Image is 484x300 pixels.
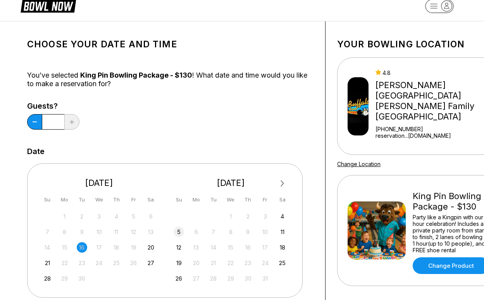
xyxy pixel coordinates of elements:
div: Not available Friday, September 5th, 2025 [128,211,139,222]
div: Not available Thursday, September 4th, 2025 [111,211,122,222]
div: Fr [128,194,139,205]
a: Change Location [337,161,381,167]
div: Not available Sunday, September 7th, 2025 [42,227,53,237]
div: Choose Sunday, October 12th, 2025 [174,242,184,253]
div: Not available Friday, October 3rd, 2025 [260,211,270,222]
div: Not available Tuesday, September 16th, 2025 [77,242,87,253]
div: [DATE] [39,178,159,188]
div: Choose Saturday, September 27th, 2025 [146,258,156,268]
div: Not available Wednesday, October 22nd, 2025 [226,258,236,268]
div: Not available Monday, October 20th, 2025 [191,258,202,268]
div: Not available Wednesday, September 10th, 2025 [94,227,104,237]
div: Not available Wednesday, October 15th, 2025 [226,242,236,253]
div: Not available Thursday, October 2nd, 2025 [243,211,253,222]
div: Choose Sunday, October 19th, 2025 [174,258,184,268]
div: Choose Sunday, September 21st, 2025 [42,258,53,268]
div: Not available Tuesday, September 9th, 2025 [77,227,87,237]
div: Not available Monday, September 29th, 2025 [59,273,70,284]
div: Not available Saturday, September 13th, 2025 [146,227,156,237]
div: Not available Sunday, September 14th, 2025 [42,242,53,253]
div: Not available Friday, October 24th, 2025 [260,258,270,268]
div: Not available Friday, September 26th, 2025 [128,258,139,268]
div: Not available Monday, October 13th, 2025 [191,242,202,253]
div: Tu [208,194,219,205]
div: Choose Saturday, October 25th, 2025 [277,258,288,268]
div: Not available Monday, September 1st, 2025 [59,211,70,222]
label: Guests? [27,102,79,110]
div: Choose Sunday, September 28th, 2025 [42,273,53,284]
div: Not available Monday, September 8th, 2025 [59,227,70,237]
div: Not available Friday, September 12th, 2025 [128,227,139,237]
div: Not available Thursday, September 18th, 2025 [111,242,122,253]
div: Not available Tuesday, October 14th, 2025 [208,242,219,253]
div: Not available Tuesday, September 30th, 2025 [77,273,87,284]
div: Not available Tuesday, October 7th, 2025 [208,227,219,237]
div: Not available Thursday, September 11th, 2025 [111,227,122,237]
div: Su [174,194,184,205]
div: Th [243,194,253,205]
div: Su [42,194,53,205]
div: Choose Saturday, October 4th, 2025 [277,211,288,222]
span: King Pin Bowling Package - $130 [80,71,192,79]
div: Not available Thursday, October 9th, 2025 [243,227,253,237]
div: month 2025-09 [41,210,157,284]
button: Next Month [276,177,289,190]
div: Not available Monday, October 27th, 2025 [191,273,202,284]
div: Not available Wednesday, September 17th, 2025 [94,242,104,253]
div: Mo [191,194,202,205]
div: Not available Friday, September 19th, 2025 [128,242,139,253]
div: Choose Saturday, September 20th, 2025 [146,242,156,253]
div: Not available Tuesday, October 21st, 2025 [208,258,219,268]
div: Sa [146,194,156,205]
div: [DATE] [171,178,291,188]
div: Not available Wednesday, October 8th, 2025 [226,227,236,237]
div: We [226,194,236,205]
div: Not available Wednesday, October 29th, 2025 [226,273,236,284]
div: Not available Thursday, September 25th, 2025 [111,258,122,268]
div: Choose Saturday, October 18th, 2025 [277,242,288,253]
div: Not available Wednesday, October 1st, 2025 [226,211,236,222]
div: Mo [59,194,70,205]
div: Not available Monday, September 22nd, 2025 [59,258,70,268]
div: Fr [260,194,270,205]
div: Not available Tuesday, September 2nd, 2025 [77,211,87,222]
div: Choose Sunday, October 26th, 2025 [174,273,184,284]
div: Not available Thursday, October 30th, 2025 [243,273,253,284]
div: Sa [277,194,288,205]
img: Buffaloe Lanes Mebane Family Bowling Center [348,77,369,135]
div: Not available Friday, October 31st, 2025 [260,273,270,284]
div: Not available Wednesday, September 24th, 2025 [94,258,104,268]
div: Not available Monday, September 15th, 2025 [59,242,70,253]
img: King Pin Bowling Package - $130 [348,201,406,260]
div: Not available Thursday, October 23rd, 2025 [243,258,253,268]
div: Not available Wednesday, September 3rd, 2025 [94,211,104,222]
div: Not available Monday, October 6th, 2025 [191,227,202,237]
div: Choose Sunday, October 5th, 2025 [174,227,184,237]
div: Not available Friday, October 17th, 2025 [260,242,270,253]
div: Not available Thursday, October 16th, 2025 [243,242,253,253]
div: Not available Saturday, September 6th, 2025 [146,211,156,222]
h1: Choose your Date and time [27,39,313,50]
label: Date [27,147,45,156]
div: Not available Friday, October 10th, 2025 [260,227,270,237]
div: We [94,194,104,205]
div: Tu [77,194,87,205]
div: Not available Tuesday, October 28th, 2025 [208,273,219,284]
div: Not available Tuesday, September 23rd, 2025 [77,258,87,268]
div: Choose Saturday, October 11th, 2025 [277,227,288,237]
div: month 2025-10 [173,210,289,284]
div: You’ve selected ! What date and time would you like to make a reservation for? [27,71,313,88]
div: Th [111,194,122,205]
